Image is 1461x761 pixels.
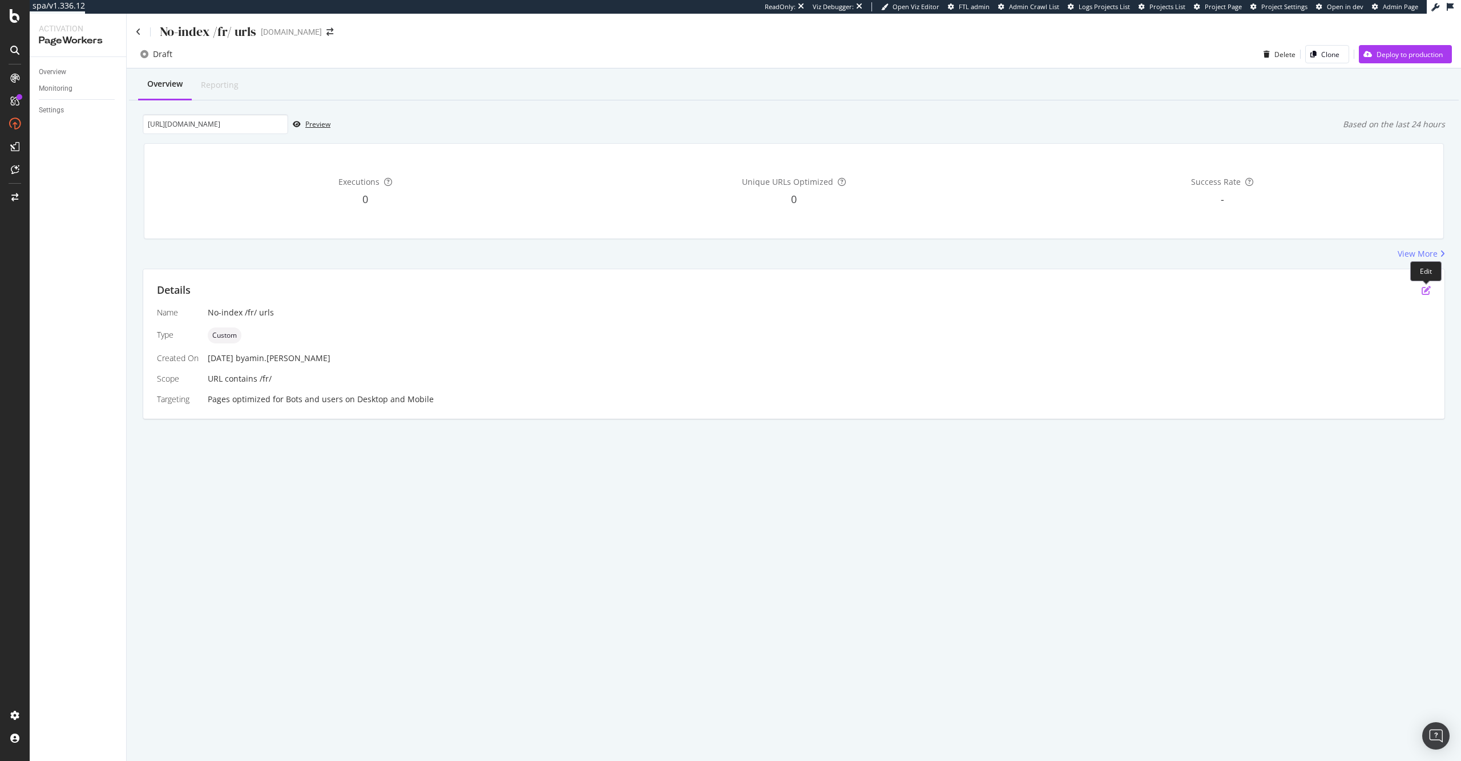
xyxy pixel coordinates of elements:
[1359,45,1452,63] button: Deploy to production
[1261,2,1307,11] span: Project Settings
[208,394,1431,405] div: Pages optimized for on
[39,104,118,116] a: Settings
[157,307,199,318] div: Name
[1191,176,1241,187] span: Success Rate
[1149,2,1185,11] span: Projects List
[893,2,939,11] span: Open Viz Editor
[39,66,66,78] div: Overview
[153,48,172,60] div: Draft
[998,2,1059,11] a: Admin Crawl List
[791,192,797,206] span: 0
[1221,192,1224,206] span: -
[1274,50,1295,59] div: Delete
[157,353,199,364] div: Created On
[1139,2,1185,11] a: Projects List
[1194,2,1242,11] a: Project Page
[326,28,333,36] div: arrow-right-arrow-left
[1316,2,1363,11] a: Open in dev
[1305,45,1349,63] button: Clone
[39,83,118,95] a: Monitoring
[157,329,199,341] div: Type
[1377,50,1443,59] div: Deploy to production
[201,79,239,91] div: Reporting
[1327,2,1363,11] span: Open in dev
[212,332,237,339] span: Custom
[208,307,1431,318] div: No-index /fr/ urls
[286,394,343,405] div: Bots and users
[881,2,939,11] a: Open Viz Editor
[136,28,141,36] a: Click to go back
[1079,2,1130,11] span: Logs Projects List
[236,353,330,364] div: by amin.[PERSON_NAME]
[157,394,199,405] div: Targeting
[288,115,330,133] button: Preview
[1410,261,1442,281] div: Edit
[948,2,990,11] a: FTL admin
[1383,2,1418,11] span: Admin Page
[208,353,1431,364] div: [DATE]
[157,283,191,298] div: Details
[1068,2,1130,11] a: Logs Projects List
[1398,248,1438,260] div: View More
[143,114,288,134] input: Preview your optimization on a URL
[1398,248,1445,260] a: View More
[39,83,72,95] div: Monitoring
[362,192,368,206] span: 0
[1343,119,1445,130] div: Based on the last 24 hours
[813,2,854,11] div: Viz Debugger:
[39,66,118,78] a: Overview
[1205,2,1242,11] span: Project Page
[39,104,64,116] div: Settings
[39,23,117,34] div: Activation
[1372,2,1418,11] a: Admin Page
[1250,2,1307,11] a: Project Settings
[160,23,256,41] div: No-index /fr/ urls
[305,119,330,129] div: Preview
[1422,286,1431,295] div: pen-to-square
[742,176,833,187] span: Unique URLs Optimized
[1422,722,1450,750] div: Open Intercom Messenger
[338,176,380,187] span: Executions
[208,327,241,343] div: neutral label
[1259,45,1295,63] button: Delete
[959,2,990,11] span: FTL admin
[765,2,796,11] div: ReadOnly:
[157,373,199,384] div: Scope
[147,78,183,90] div: Overview
[1321,50,1339,59] div: Clone
[357,394,434,405] div: Desktop and Mobile
[208,373,272,384] span: URL contains /fr/
[39,34,117,47] div: PageWorkers
[1009,2,1059,11] span: Admin Crawl List
[261,26,322,38] div: [DOMAIN_NAME]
